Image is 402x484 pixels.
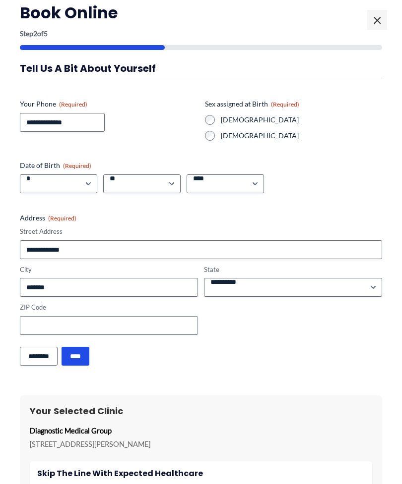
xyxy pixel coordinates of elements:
[367,10,387,30] span: ×
[221,115,382,125] label: [DEMOGRAPHIC_DATA]
[20,213,76,223] legend: Address
[30,424,372,437] p: Diagnostic Medical Group
[59,101,87,108] span: (Required)
[20,30,382,37] p: Step of
[271,101,299,108] span: (Required)
[20,227,382,236] label: Street Address
[20,99,197,109] label: Your Phone
[37,469,365,478] h4: Skip the line with Expected Healthcare
[20,161,91,170] legend: Date of Birth
[20,2,382,23] h2: Book Online
[204,265,382,274] label: State
[205,99,299,109] legend: Sex assigned at Birth
[20,62,382,75] h3: Tell us a bit about yourself
[33,29,37,38] span: 2
[48,215,76,222] span: (Required)
[20,303,198,312] label: ZIP Code
[221,131,382,141] label: [DEMOGRAPHIC_DATA]
[63,162,91,169] span: (Required)
[30,437,372,451] p: [STREET_ADDRESS][PERSON_NAME]
[44,29,48,38] span: 5
[30,405,372,417] h3: Your Selected Clinic
[20,265,198,274] label: City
